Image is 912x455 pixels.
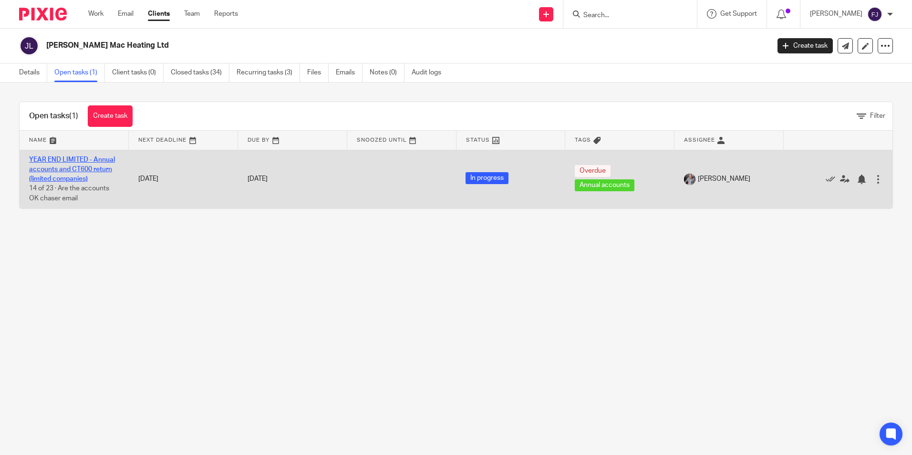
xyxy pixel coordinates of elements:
a: Closed tasks (34) [171,63,229,82]
a: Recurring tasks (3) [237,63,300,82]
a: Clients [148,9,170,19]
span: (1) [69,112,78,120]
span: Overdue [575,165,611,177]
a: Emails [336,63,363,82]
a: Work [88,9,104,19]
a: Create task [777,38,833,53]
span: Snoozed Until [357,137,407,143]
span: Get Support [720,10,757,17]
a: Mark as done [826,174,840,184]
a: YEAR END LIMITED - Annual accounts and CT600 return (limited companies) [29,156,115,183]
h1: Open tasks [29,111,78,121]
p: [PERSON_NAME] [810,9,862,19]
td: [DATE] [129,150,238,208]
span: 14 of 23 · Are the accounts OK chaser email [29,186,109,202]
span: Filter [870,113,885,119]
span: Status [466,137,490,143]
a: Reports [214,9,238,19]
a: Open tasks (1) [54,63,105,82]
a: Files [307,63,329,82]
span: [DATE] [248,176,268,182]
a: Notes (0) [370,63,404,82]
img: Pixie [19,8,67,21]
img: svg%3E [19,36,39,56]
a: Email [118,9,134,19]
a: Audit logs [412,63,448,82]
span: [PERSON_NAME] [698,174,750,184]
input: Search [582,11,668,20]
a: Details [19,63,47,82]
span: Annual accounts [575,179,634,191]
img: svg%3E [867,7,882,22]
span: Tags [575,137,591,143]
span: In progress [466,172,508,184]
h2: [PERSON_NAME] Mac Heating Ltd [46,41,620,51]
a: Create task [88,105,133,127]
img: -%20%20-%20studio@ingrained.co.uk%20for%20%20-20220223%20at%20101413%20-%201W1A2026.jpg [684,174,695,185]
a: Team [184,9,200,19]
a: Client tasks (0) [112,63,164,82]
